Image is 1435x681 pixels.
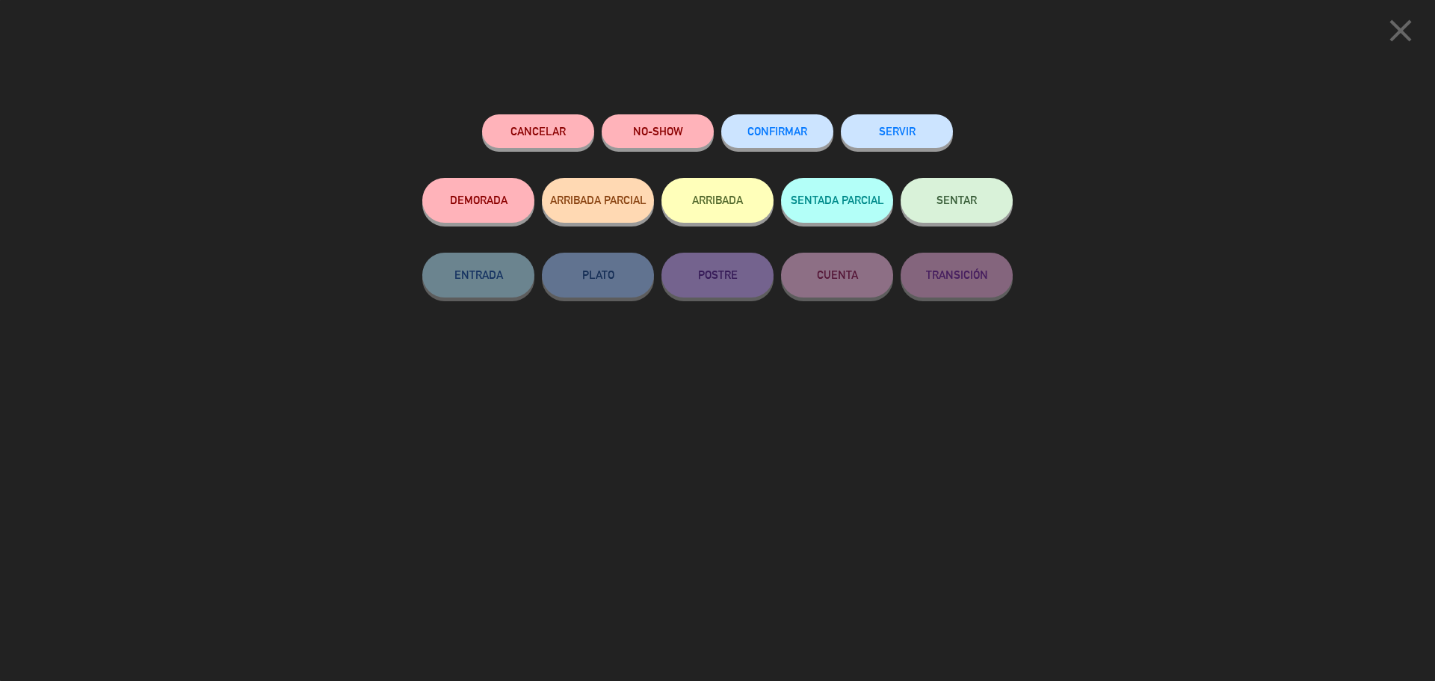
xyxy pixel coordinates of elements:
[550,194,646,206] span: ARRIBADA PARCIAL
[781,253,893,298] button: CUENTA
[482,114,594,148] button: Cancelar
[841,114,953,148] button: SERVIR
[542,253,654,298] button: PLATO
[721,114,833,148] button: CONFIRMAR
[542,178,654,223] button: ARRIBADA PARCIAL
[422,253,534,298] button: ENTRADA
[781,178,893,223] button: SENTADA PARCIAL
[422,178,534,223] button: DEMORADA
[901,178,1013,223] button: SENTAR
[1377,11,1424,55] button: close
[901,253,1013,298] button: TRANSICIÓN
[661,253,774,298] button: POSTRE
[1382,12,1419,49] i: close
[661,178,774,223] button: ARRIBADA
[602,114,714,148] button: NO-SHOW
[747,125,807,138] span: CONFIRMAR
[936,194,977,206] span: SENTAR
